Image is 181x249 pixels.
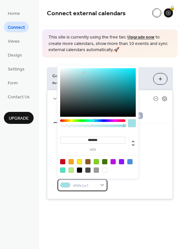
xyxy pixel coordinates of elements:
span: Google Calendar [52,72,148,79]
div: #F5A623 [69,159,74,164]
label: hex [60,148,125,152]
a: Upgrade now [127,33,154,42]
span: Views [8,38,20,45]
div: #F8E71C [77,159,82,164]
a: Views [4,36,24,46]
span: Upgrade [9,115,29,122]
span: Contact Us [8,94,30,101]
a: Connect [4,22,29,32]
div: #9B9B9B [94,168,99,173]
span: Connect [8,24,25,31]
a: Contact Us [4,91,34,102]
div: #B8E986 [69,168,74,173]
div: #4A4A4A [85,168,90,173]
a: Design [4,49,26,60]
button: Upgrade [4,112,34,124]
div: #000000 [77,168,82,173]
div: #4A90E2 [127,159,133,164]
span: Remove [52,81,65,85]
a: Settings [4,63,28,74]
div: #D0021B [60,159,65,164]
span: Home [8,10,20,17]
div: #BD10E0 [111,159,116,164]
a: Form [4,77,22,88]
div: #8B572A [85,159,90,164]
div: #9013FE [119,159,124,164]
div: #50E3C2 [60,168,65,173]
span: Form [8,80,18,87]
div: #FFFFFF [102,168,107,173]
span: #9fe1e7 [73,182,97,189]
span: Connect external calendars [47,7,126,20]
div: #7ED321 [94,159,99,164]
span: Design [8,52,22,59]
span: Settings [8,66,25,73]
span: This site is currently using the free tier. to create more calendars, show more than 10 events an... [48,34,171,53]
div: #417505 [102,159,107,164]
button: Settings [54,107,78,123]
a: Home [4,8,24,18]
